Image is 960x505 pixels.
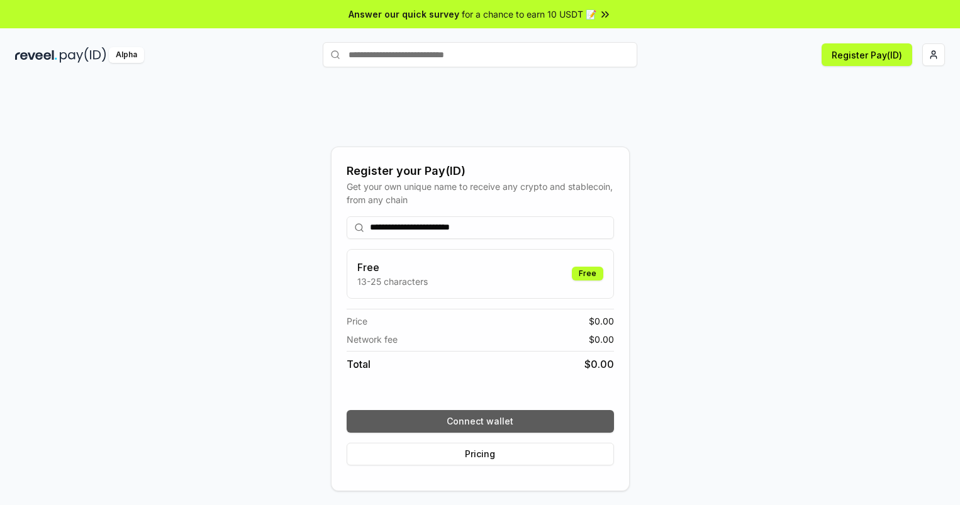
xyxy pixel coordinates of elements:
[347,333,398,346] span: Network fee
[357,275,428,288] p: 13-25 characters
[347,314,367,328] span: Price
[347,357,371,372] span: Total
[109,47,144,63] div: Alpha
[572,267,603,280] div: Free
[347,180,614,206] div: Get your own unique name to receive any crypto and stablecoin, from any chain
[349,8,459,21] span: Answer our quick survey
[589,314,614,328] span: $ 0.00
[347,410,614,433] button: Connect wallet
[15,47,57,63] img: reveel_dark
[822,43,912,66] button: Register Pay(ID)
[60,47,106,63] img: pay_id
[357,260,428,275] h3: Free
[589,333,614,346] span: $ 0.00
[347,443,614,465] button: Pricing
[347,162,614,180] div: Register your Pay(ID)
[462,8,596,21] span: for a chance to earn 10 USDT 📝
[584,357,614,372] span: $ 0.00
